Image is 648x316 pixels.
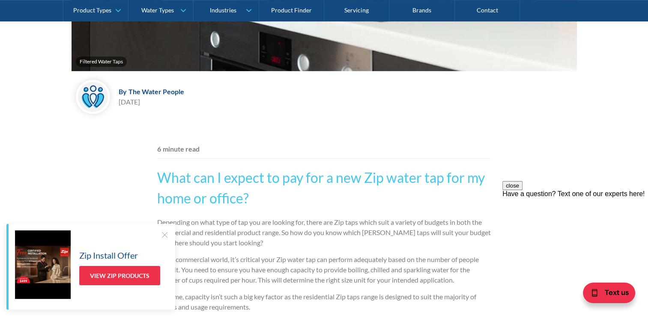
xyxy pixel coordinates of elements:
h5: Zip Install Offer [79,249,138,262]
div: minute read [163,144,200,154]
p: Depending on what type of tap you are looking for, there are Zip taps which suit a variety of bud... [157,217,491,248]
p: In the commercial world, it’s critical your Zip water tap can perform adequately based on the num... [157,254,491,285]
h2: What can I expect to pay for a new Zip water tap for my home or office? [157,167,491,209]
a: View Zip Products [79,266,160,285]
img: Zip Install Offer [15,230,71,299]
p: At home, capacity isn’t such a big key factor as the residential Zip taps range is designed to su... [157,292,491,312]
div: [DATE] [119,97,184,107]
div: Industries [209,7,236,14]
div: The Water People [128,87,184,95]
div: By [119,87,127,95]
div: Product Types [73,7,111,14]
div: Water Types [141,7,174,14]
div: 6 [157,144,161,154]
iframe: podium webchat widget prompt [502,181,648,284]
iframe: podium webchat widget bubble [562,273,648,316]
div: Filtered Water Taps [80,58,123,65]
